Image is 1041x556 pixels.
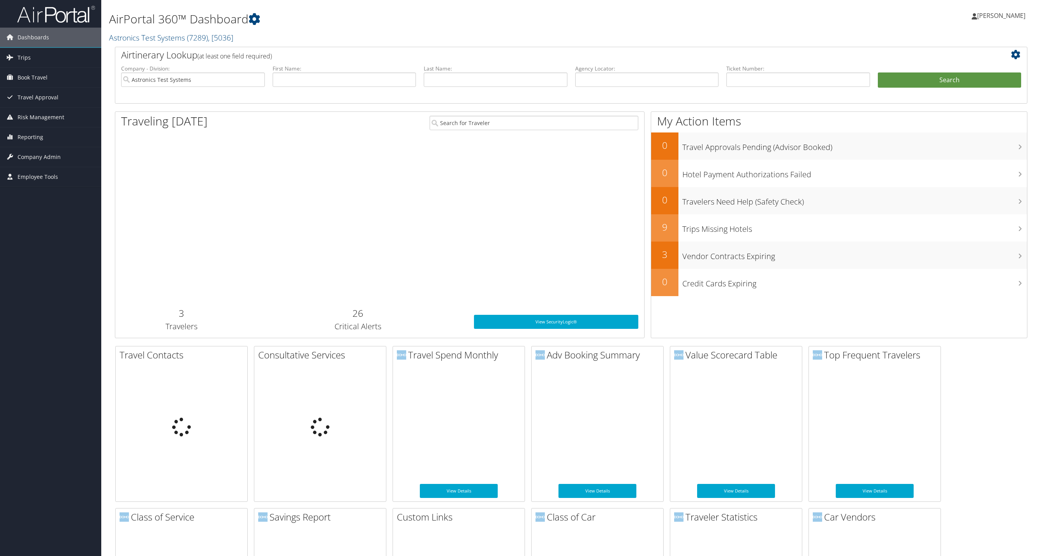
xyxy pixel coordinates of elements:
a: View Details [697,484,775,498]
span: [PERSON_NAME] [977,11,1025,20]
span: (at least one field required) [197,52,272,60]
img: domo-logo.png [258,512,268,522]
span: Book Travel [18,68,48,87]
h2: Traveler Statistics [674,510,802,524]
h2: 0 [651,275,678,288]
label: First Name: [273,65,416,72]
h3: Critical Alerts [254,321,462,332]
h2: Car Vendors [813,510,941,524]
span: Dashboards [18,28,49,47]
h2: 0 [651,139,678,152]
span: Travel Approval [18,88,58,107]
h2: 26 [254,307,462,320]
h3: Travelers [121,321,242,332]
img: domo-logo.png [813,512,822,522]
a: 0Hotel Payment Authorizations Failed [651,160,1027,187]
h2: Travel Spend Monthly [397,348,525,362]
label: Agency Locator: [575,65,719,72]
input: Search for Traveler [430,116,638,130]
img: domo-logo.png [813,350,822,360]
img: domo-logo.png [674,350,683,360]
h2: Class of Service [120,510,247,524]
img: airportal-logo.png [17,5,95,23]
h2: Class of Car [535,510,663,524]
h3: Trips Missing Hotels [682,220,1027,235]
h2: 3 [121,307,242,320]
a: View Details [558,484,636,498]
span: Risk Management [18,108,64,127]
a: View Details [836,484,914,498]
h2: 9 [651,221,678,234]
h2: Airtinerary Lookup [121,48,945,62]
span: Company Admin [18,147,61,167]
a: 0Travel Approvals Pending (Advisor Booked) [651,132,1027,160]
a: Astronics Test Systems [109,32,233,43]
img: domo-logo.png [535,512,545,522]
a: [PERSON_NAME] [972,4,1033,27]
span: , [ 5036 ] [208,32,233,43]
h3: Travel Approvals Pending (Advisor Booked) [682,138,1027,153]
span: Reporting [18,127,43,147]
img: domo-logo.png [674,512,683,522]
h3: Travelers Need Help (Safety Check) [682,192,1027,207]
a: View SecurityLogic® [474,315,639,329]
a: 9Trips Missing Hotels [651,214,1027,242]
h2: 0 [651,193,678,207]
label: Ticket Number: [726,65,870,72]
h1: My Action Items [651,113,1027,129]
img: domo-logo.png [535,350,545,360]
span: Employee Tools [18,167,58,187]
h3: Credit Cards Expiring [682,274,1027,289]
h1: AirPortal 360™ Dashboard [109,11,725,27]
img: domo-logo.png [397,350,406,360]
img: domo-logo.png [120,512,129,522]
h2: Travel Contacts [120,348,247,362]
h1: Traveling [DATE] [121,113,208,129]
span: ( 7289 ) [187,32,208,43]
h2: Value Scorecard Table [674,348,802,362]
h2: Consultative Services [258,348,386,362]
h2: Savings Report [258,510,386,524]
label: Company - Division: [121,65,265,72]
label: Last Name: [424,65,567,72]
span: Trips [18,48,31,67]
h2: Adv Booking Summary [535,348,663,362]
button: Search [878,72,1022,88]
h2: 0 [651,166,678,179]
a: View Details [420,484,498,498]
a: 3Vendor Contracts Expiring [651,242,1027,269]
h3: Vendor Contracts Expiring [682,247,1027,262]
h3: Hotel Payment Authorizations Failed [682,165,1027,180]
h2: Custom Links [397,510,525,524]
h2: Top Frequent Travelers [813,348,941,362]
h2: 3 [651,248,678,261]
a: 0Credit Cards Expiring [651,269,1027,296]
a: 0Travelers Need Help (Safety Check) [651,187,1027,214]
